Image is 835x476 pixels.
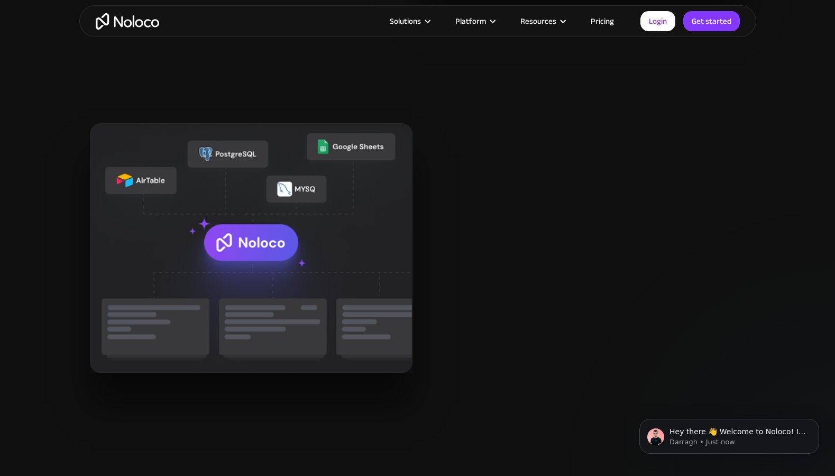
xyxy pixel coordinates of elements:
iframe: Intercom notifications message [623,397,835,471]
div: Resources [520,14,556,28]
div: Solutions [390,14,421,28]
div: Resources [507,14,577,28]
div: Platform [455,14,486,28]
a: home [96,13,159,30]
a: Get started [683,11,740,31]
div: Platform [442,14,507,28]
a: Pricing [577,14,627,28]
div: Solutions [377,14,442,28]
a: Login [640,11,675,31]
